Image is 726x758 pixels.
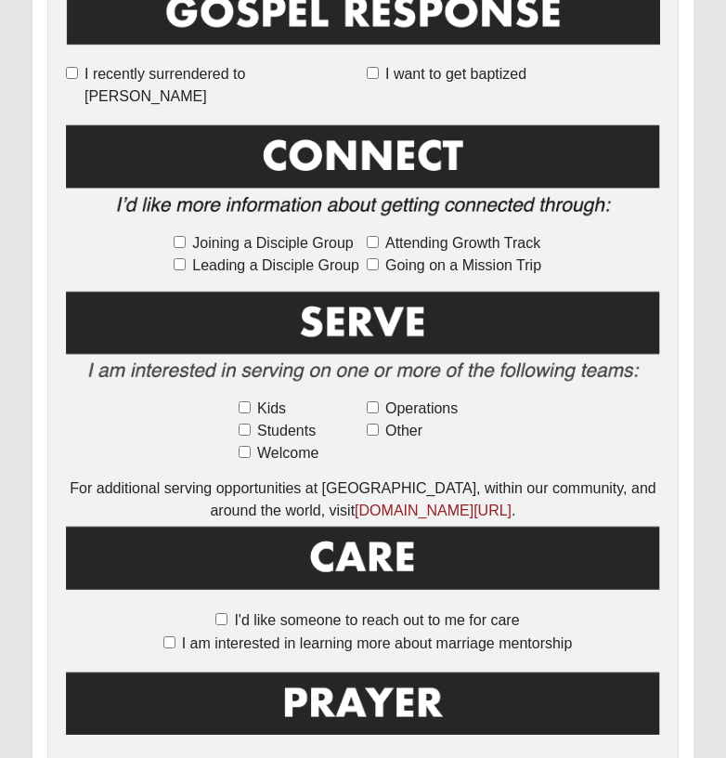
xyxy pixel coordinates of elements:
input: Leading a Disciple Group [174,258,186,270]
span: Kids [257,398,286,420]
span: Other [385,420,422,442]
a: [DOMAIN_NAME][URL] [355,503,512,518]
span: Attending Growth Track [385,232,540,255]
div: For additional serving opportunities at [GEOGRAPHIC_DATA], within our community, and around the w... [66,477,660,522]
span: Students [257,420,316,442]
span: Joining a Disciple Group [192,232,353,255]
span: I want to get baptized [385,63,526,85]
img: Connect.png [66,121,660,229]
input: I want to get baptized [367,67,379,79]
input: I recently surrendered to [PERSON_NAME] [66,67,78,79]
img: Care.png [66,522,660,606]
span: I recently surrendered to [PERSON_NAME] [84,63,359,108]
input: I'd like someone to reach out to me for care [215,613,227,625]
input: Other [367,424,379,436]
input: Welcome [239,446,251,458]
img: Prayer.png [66,668,660,751]
span: Operations [385,398,458,420]
input: Operations [367,401,379,413]
span: I am interested in learning more about marriage mentorship [182,635,573,651]
img: Serve2.png [66,288,660,395]
span: Going on a Mission Trip [385,255,541,277]
input: I am interested in learning more about marriage mentorship [163,636,175,648]
span: Welcome [257,442,318,464]
input: Students [239,424,251,436]
input: Kids [239,401,251,413]
input: Going on a Mission Trip [367,258,379,270]
span: Leading a Disciple Group [192,255,359,277]
span: I'd like someone to reach out to me for care [234,612,519,628]
input: Joining a Disciple Group [174,236,186,248]
input: Attending Growth Track [367,236,379,248]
